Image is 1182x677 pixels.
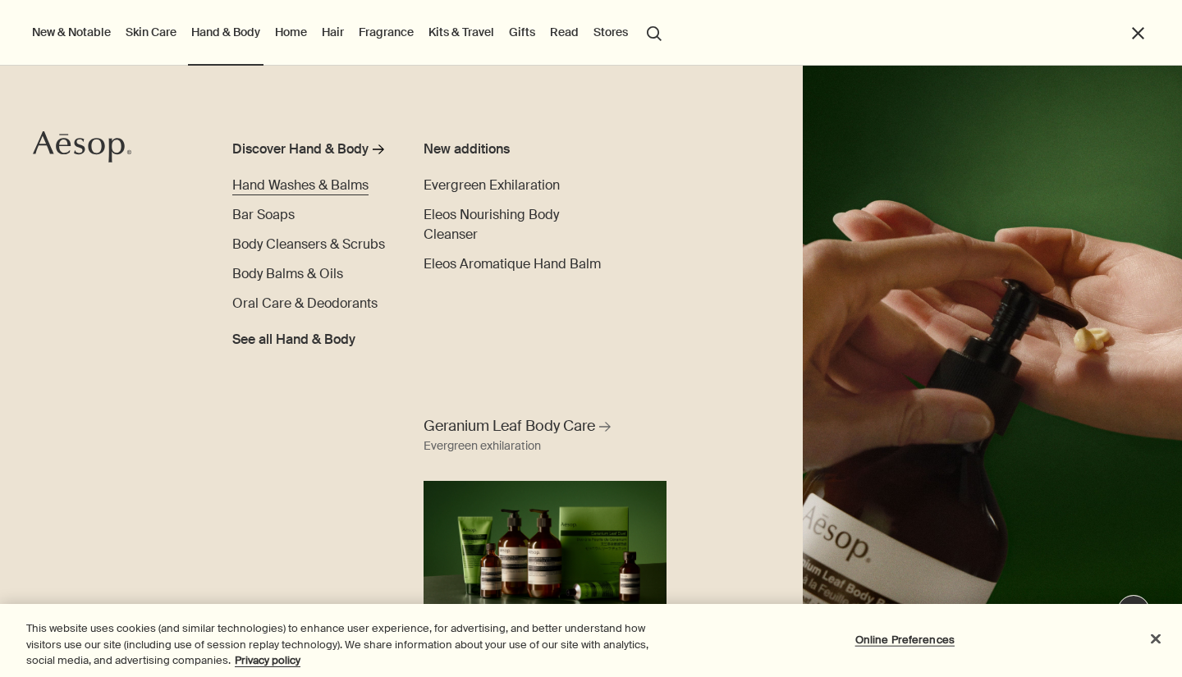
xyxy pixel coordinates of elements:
[419,412,671,618] a: Geranium Leaf Body Care Evergreen exhilarationFull range of Geranium Leaf products displaying aga...
[232,235,385,254] a: Body Cleansers & Scrubs
[424,206,559,243] span: Eleos Nourishing Body Cleanser
[232,294,378,313] a: Oral Care & Deodorants
[235,653,300,667] a: More information about your privacy, opens in a new tab
[122,21,180,43] a: Skin Care
[232,330,355,350] span: See all Hand & Body
[232,140,369,159] div: Discover Hand & Body
[232,236,385,253] span: Body Cleansers & Scrubs
[424,254,601,274] a: Eleos Aromatique Hand Balm
[29,126,135,172] a: Aesop
[424,416,595,437] span: Geranium Leaf Body Care
[232,265,343,282] span: Body Balms & Oils
[33,130,131,163] svg: Aesop
[232,323,355,350] a: See all Hand & Body
[803,66,1182,677] img: A hand holding the pump dispensing Geranium Leaf Body Balm on to hand.
[424,205,613,245] a: Eleos Nourishing Body Cleanser
[26,620,650,669] div: This website uses cookies (and similar technologies) to enhance user experience, for advertising,...
[232,206,295,223] span: Bar Soaps
[318,21,347,43] a: Hair
[232,140,387,166] a: Discover Hand & Body
[854,623,956,656] button: Online Preferences, Opens the preference center dialog
[232,176,369,195] a: Hand Washes & Balms
[425,21,497,43] a: Kits & Travel
[424,176,560,194] span: Evergreen Exhilaration
[506,21,538,43] a: Gifts
[232,176,369,194] span: Hand Washes & Balms
[639,16,669,48] button: Open search
[29,21,114,43] button: New & Notable
[355,21,417,43] a: Fragrance
[188,21,263,43] a: Hand & Body
[1129,24,1148,43] button: Close the Menu
[1117,595,1150,628] button: Live Assistance
[232,264,343,284] a: Body Balms & Oils
[1138,620,1174,656] button: Close
[232,295,378,312] span: Oral Care & Deodorants
[590,21,631,43] button: Stores
[232,205,295,225] a: Bar Soaps
[424,255,601,272] span: Eleos Aromatique Hand Balm
[424,140,613,159] div: New additions
[424,176,560,195] a: Evergreen Exhilaration
[424,437,541,456] div: Evergreen exhilaration
[547,21,582,43] a: Read
[272,21,310,43] a: Home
